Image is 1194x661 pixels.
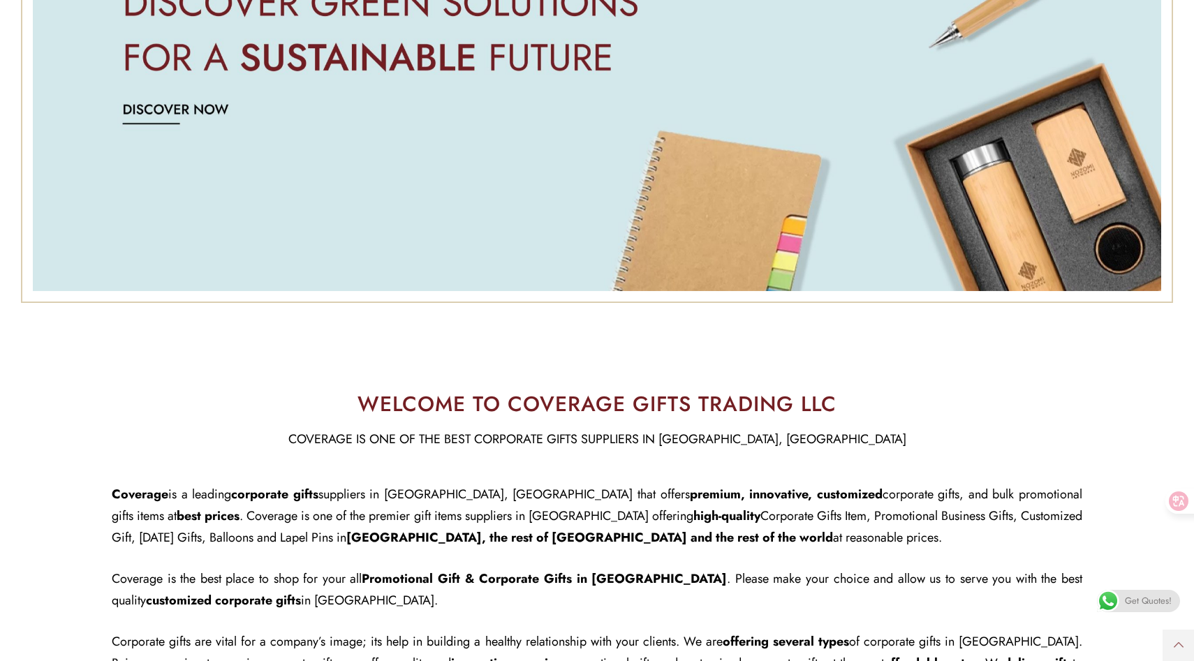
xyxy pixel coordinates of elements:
[112,394,1082,415] h2: WELCOME TO COVERAGE GIFTS TRADING LLC​
[833,528,942,547] span: at reasonable prices.
[1125,590,1172,612] span: Get Quotes!
[301,591,438,609] span: in [GEOGRAPHIC_DATA].
[723,632,849,651] span: offering several types
[231,485,318,503] span: corporate gifts
[362,570,727,588] span: Promotional Gift & Corporate Gifts in [GEOGRAPHIC_DATA]
[112,507,1082,547] span: Corporate Gifts Item, Promotional Business Gifts, Customized Gift, [DATE] Gifts, Balloons and Lap...
[168,485,231,503] span: is a leading
[318,485,690,503] span: suppliers in [GEOGRAPHIC_DATA], [GEOGRAPHIC_DATA] that offers
[146,591,301,609] span: customized corporate gifts
[239,507,693,525] span: . Coverage is one of the premier gift items suppliers in [GEOGRAPHIC_DATA] offering
[112,485,168,503] strong: Coverage
[346,528,833,547] span: [GEOGRAPHIC_DATA], the rest of [GEOGRAPHIC_DATA] and the rest of the world
[177,507,239,525] span: best prices
[112,570,1082,609] span: . Please make your choice and allow us to serve you with the best quality
[690,485,883,503] span: premium, innovative, customized
[112,632,723,651] span: Corporate gifts are vital for a company’s image; its help in building a healthy relationship with...
[112,429,1082,450] p: COVERAGE IS ONE OF THE BEST CORPORATE GIFTS SUPPLIERS IN [GEOGRAPHIC_DATA], [GEOGRAPHIC_DATA]
[693,507,760,525] span: high-quality
[112,570,362,588] span: Coverage is the best place to shop for your all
